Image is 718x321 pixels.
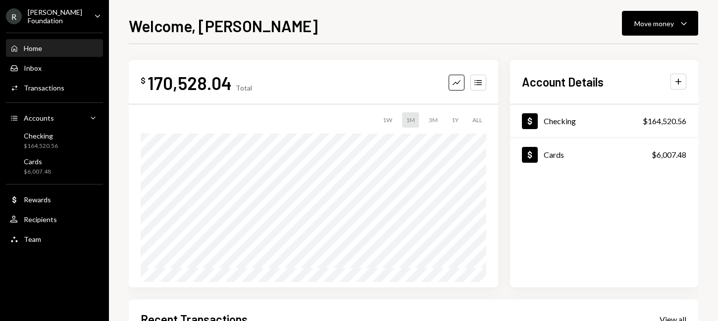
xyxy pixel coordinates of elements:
[6,190,103,208] a: Rewards
[6,39,103,57] a: Home
[148,72,232,94] div: 170,528.04
[24,142,58,150] div: $164,520.56
[6,129,103,152] a: Checking$164,520.56
[643,115,686,127] div: $164,520.56
[522,74,604,90] h2: Account Details
[236,84,252,92] div: Total
[379,112,396,128] div: 1W
[510,104,698,138] a: Checking$164,520.56
[24,157,51,166] div: Cards
[622,11,698,36] button: Move money
[6,109,103,127] a: Accounts
[129,16,318,36] h1: Welcome, [PERSON_NAME]
[402,112,419,128] div: 1M
[544,116,576,126] div: Checking
[6,8,22,24] div: R
[652,149,686,161] div: $6,007.48
[6,59,103,77] a: Inbox
[24,132,58,140] div: Checking
[6,210,103,228] a: Recipients
[6,79,103,96] a: Transactions
[6,230,103,248] a: Team
[24,195,51,204] div: Rewards
[468,112,486,128] div: ALL
[425,112,442,128] div: 3M
[24,235,41,243] div: Team
[28,8,86,25] div: [PERSON_NAME] Foundation
[24,114,54,122] div: Accounts
[6,154,103,178] a: Cards$6,007.48
[510,138,698,171] a: Cards$6,007.48
[544,150,564,159] div: Cards
[141,76,146,86] div: $
[24,84,64,92] div: Transactions
[634,18,674,29] div: Move money
[24,215,57,224] div: Recipients
[24,64,42,72] div: Inbox
[448,112,462,128] div: 1Y
[24,44,42,52] div: Home
[24,168,51,176] div: $6,007.48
